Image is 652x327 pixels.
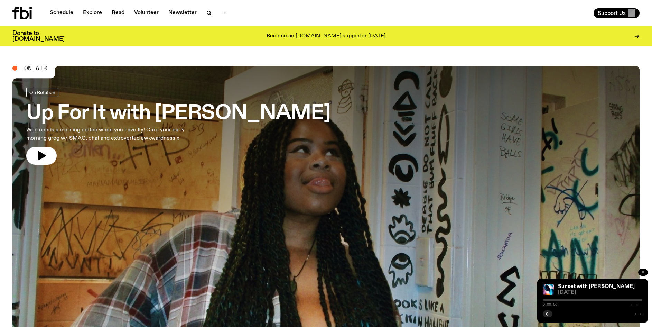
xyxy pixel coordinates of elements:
[164,8,201,18] a: Newsletter
[24,65,47,71] span: On Air
[543,303,557,306] span: 0:00:00
[12,30,65,42] h3: Donate to [DOMAIN_NAME]
[628,303,642,306] span: -:--:--
[558,290,642,295] span: [DATE]
[598,10,626,16] span: Support Us
[29,90,55,95] span: On Rotation
[79,8,106,18] a: Explore
[46,8,77,18] a: Schedule
[558,284,635,289] a: Sunset with [PERSON_NAME]
[543,284,554,295] img: Simon Caldwell stands side on, looking downwards. He has headphones on. Behind him is a brightly ...
[26,126,203,143] p: Who needs a morning coffee when you have Ify! Cure your early morning grog w/ SMAC, chat and extr...
[26,104,330,123] h3: Up For It with [PERSON_NAME]
[267,33,385,39] p: Become an [DOMAIN_NAME] supporter [DATE]
[26,88,58,97] a: On Rotation
[108,8,129,18] a: Read
[130,8,163,18] a: Volunteer
[26,88,330,165] a: Up For It with [PERSON_NAME]Who needs a morning coffee when you have Ify! Cure your early morning...
[594,8,640,18] button: Support Us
